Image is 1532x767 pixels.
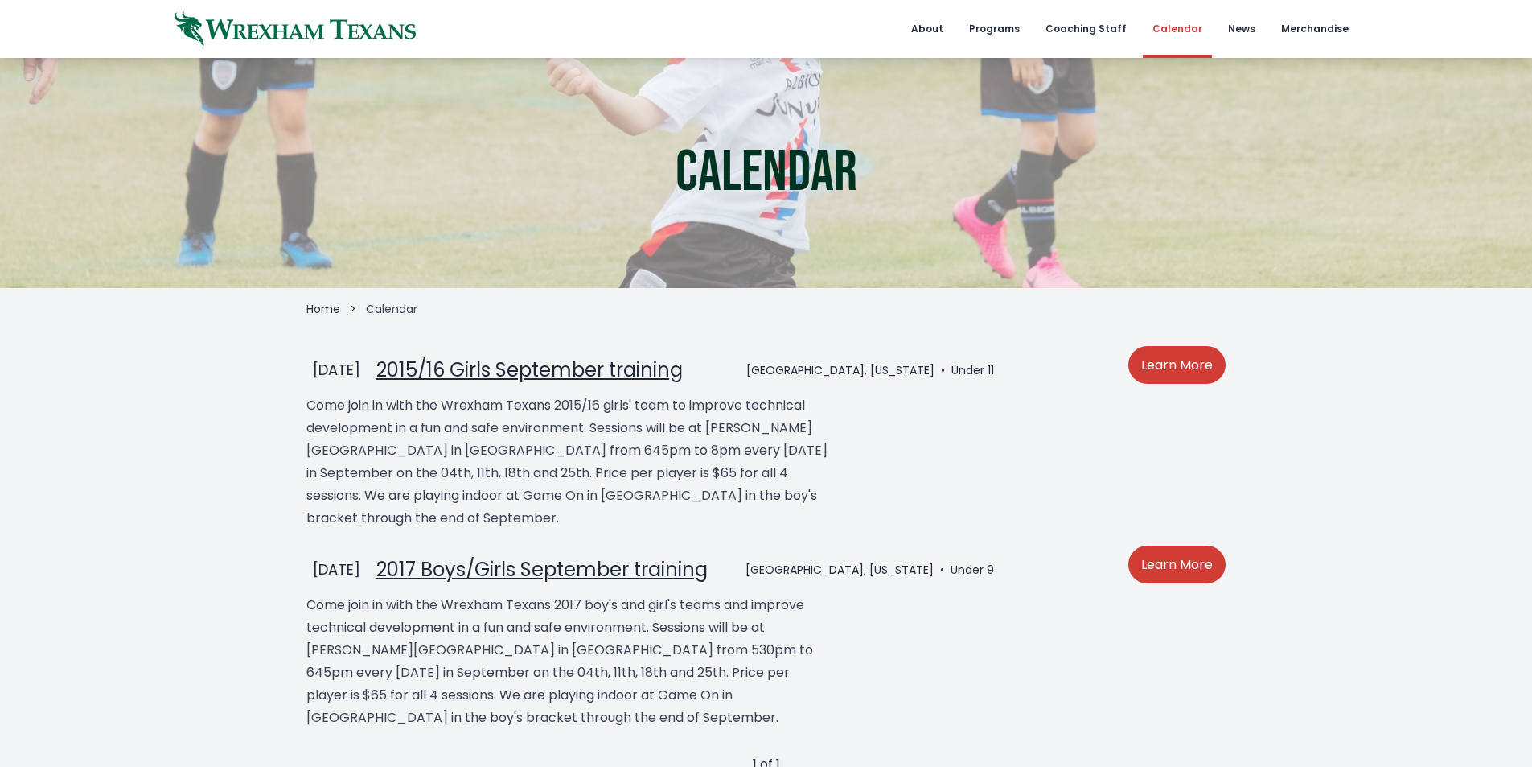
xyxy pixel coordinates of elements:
[306,555,367,584] div: [DATE]
[1128,346,1226,384] a: Learn More
[306,356,367,385] div: [DATE]
[350,301,356,317] li: >
[676,144,857,202] h1: Calendar
[951,362,994,378] span: Under 11
[306,301,340,317] a: Home
[376,556,708,583] a: 2017 Boys/Girls September training
[306,594,829,729] p: Come join in with the Wrexham Texans 2017 boy's and girl's teams and improve technical developmen...
[951,562,994,578] span: Under 9
[376,357,683,383] a: 2015/16 Girls September training
[746,362,934,378] span: [GEOGRAPHIC_DATA], [US_STATE]
[940,562,944,578] span: •
[1128,546,1226,583] a: Learn More
[366,301,417,317] span: Calendar
[745,562,934,578] span: [GEOGRAPHIC_DATA], [US_STATE]
[306,394,829,530] p: Come join in with the Wrexham Texans 2015/16 girls' team to improve technical development in a fu...
[941,362,945,378] span: •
